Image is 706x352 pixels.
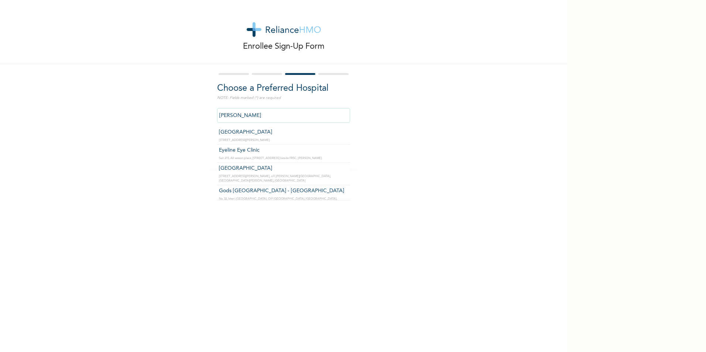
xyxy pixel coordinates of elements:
p: Suit 215, All season place, [STREET_ADDRESS] beside FRSC, [PERSON_NAME]. [219,156,348,161]
p: Enrollee Sign-Up Form [243,41,325,53]
p: [STREET_ADDRESS][PERSON_NAME]. [219,138,348,142]
h2: Choose a Preferred Hospital [217,82,350,95]
p: [GEOGRAPHIC_DATA] [219,165,348,172]
p: [STREET_ADDRESS][PERSON_NAME], off [PERSON_NAME][GEOGRAPHIC_DATA], [GEOGRAPHIC_DATA][PERSON_NAME]... [219,174,348,183]
img: logo [247,22,321,37]
input: Search by name, address or governorate [217,108,350,123]
p: Gods [GEOGRAPHIC_DATA] - [GEOGRAPHIC_DATA] [219,187,348,195]
p: [GEOGRAPHIC_DATA] [219,128,348,136]
p: Eyeline Eye Clinic [219,146,348,154]
p: NOTE: Fields marked (*) are required [217,95,350,101]
p: No 32, Isheri-[GEOGRAPHIC_DATA], Off [GEOGRAPHIC_DATA], [GEOGRAPHIC_DATA], Grammar school bus-sto... [219,197,348,206]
